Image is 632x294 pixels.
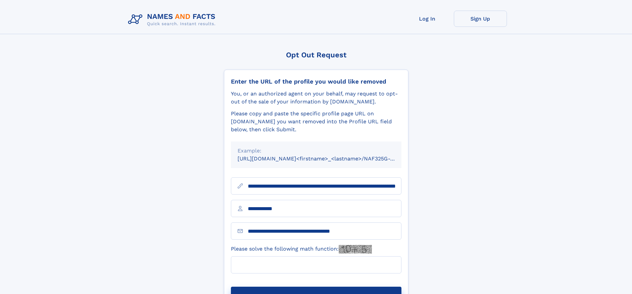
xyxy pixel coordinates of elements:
[231,78,401,85] div: Enter the URL of the profile you would like removed
[454,11,507,27] a: Sign Up
[238,155,414,162] small: [URL][DOMAIN_NAME]<firstname>_<lastname>/NAF325G-xxxxxxxx
[125,11,221,29] img: Logo Names and Facts
[231,110,401,134] div: Please copy and paste the specific profile page URL on [DOMAIN_NAME] you want removed into the Pr...
[231,90,401,106] div: You, or an authorized agent on your behalf, may request to opt-out of the sale of your informatio...
[238,147,395,155] div: Example:
[231,245,372,254] label: Please solve the following math function:
[401,11,454,27] a: Log In
[224,51,408,59] div: Opt Out Request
